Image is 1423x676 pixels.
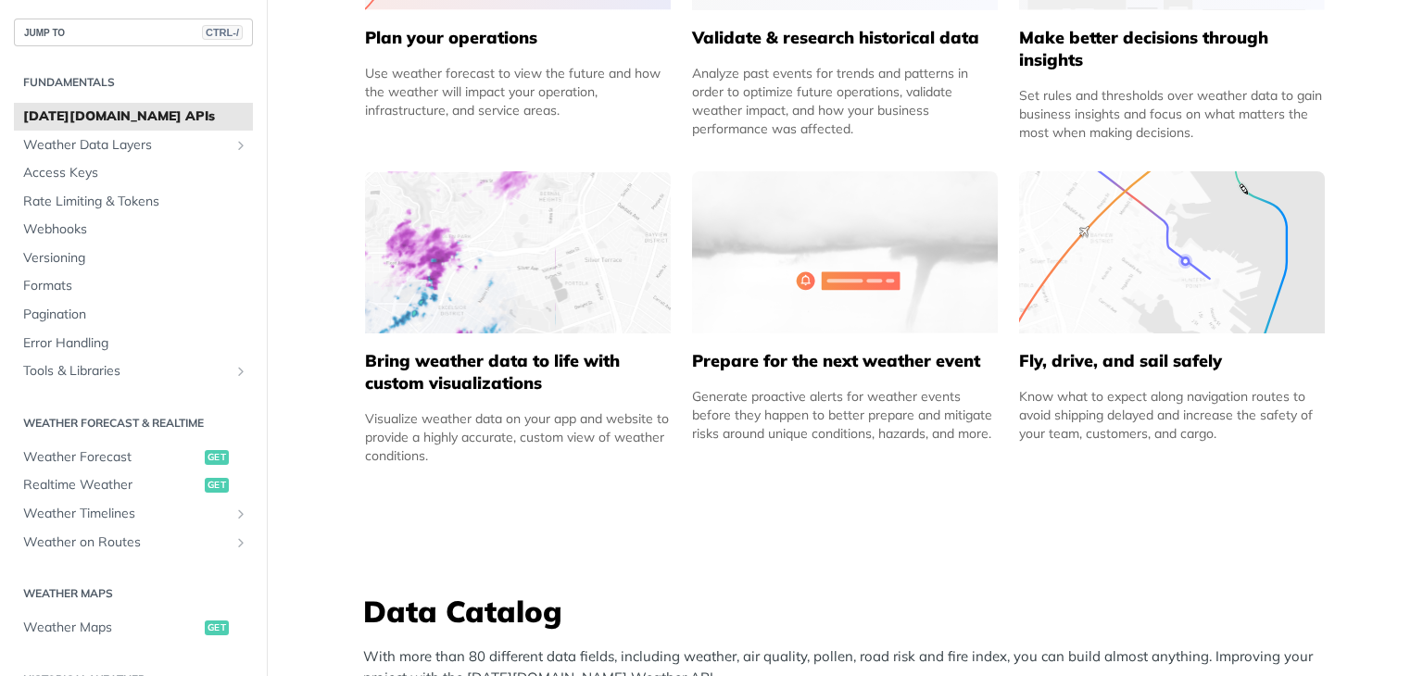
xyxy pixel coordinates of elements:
div: Use weather forecast to view the future and how the weather will impact your operation, infrastru... [365,64,671,119]
span: Pagination [23,306,248,324]
h5: Fly, drive, and sail safely [1019,350,1325,372]
span: Weather Maps [23,619,200,637]
div: Analyze past events for trends and patterns in order to optimize future operations, validate weat... [692,64,998,138]
button: Show subpages for Tools & Libraries [233,364,248,379]
img: 4463876-group-4982x.svg [365,171,671,333]
span: Realtime Weather [23,476,200,494]
h2: Fundamentals [14,74,253,91]
h3: Data Catalog [363,591,1336,632]
a: Weather on RoutesShow subpages for Weather on Routes [14,529,253,557]
span: get [205,450,229,465]
span: Weather Timelines [23,505,229,523]
a: Weather Mapsget [14,614,253,642]
h5: Make better decisions through insights [1019,27,1325,71]
a: Weather TimelinesShow subpages for Weather Timelines [14,500,253,528]
h5: Bring weather data to life with custom visualizations [365,350,671,394]
a: Webhooks [14,216,253,244]
h2: Weather Forecast & realtime [14,415,253,432]
a: [DATE][DOMAIN_NAME] APIs [14,103,253,131]
a: Versioning [14,244,253,272]
button: Show subpages for Weather on Routes [233,535,248,550]
a: Error Handling [14,330,253,357]
h5: Plan your operations [365,27,671,49]
div: Know what to expect along navigation routes to avoid shipping delayed and increase the safety of ... [1019,387,1325,443]
button: Show subpages for Weather Data Layers [233,138,248,153]
span: Tools & Libraries [23,362,229,381]
a: Pagination [14,301,253,329]
a: Weather Forecastget [14,444,253,471]
img: 2c0a313-group-496-12x.svg [692,171,998,333]
span: Access Keys [23,164,248,182]
div: Generate proactive alerts for weather events before they happen to better prepare and mitigate ri... [692,387,998,443]
a: Realtime Weatherget [14,471,253,499]
span: Weather Forecast [23,448,200,467]
h5: Validate & research historical data [692,27,998,49]
a: Weather Data LayersShow subpages for Weather Data Layers [14,131,253,159]
button: Show subpages for Weather Timelines [233,507,248,521]
span: Weather on Routes [23,533,229,552]
span: Versioning [23,249,248,268]
span: Formats [23,277,248,295]
button: JUMP TOCTRL-/ [14,19,253,46]
span: Weather Data Layers [23,136,229,155]
a: Access Keys [14,159,253,187]
div: Set rules and thresholds over weather data to gain business insights and focus on what matters th... [1019,86,1325,142]
img: 994b3d6-mask-group-32x.svg [1019,171,1325,333]
a: Formats [14,272,253,300]
h5: Prepare for the next weather event [692,350,998,372]
span: get [205,620,229,635]
div: Visualize weather data on your app and website to provide a highly accurate, custom view of weath... [365,409,671,465]
a: Rate Limiting & Tokens [14,188,253,216]
span: Webhooks [23,220,248,239]
span: [DATE][DOMAIN_NAME] APIs [23,107,248,126]
span: get [205,478,229,493]
span: Error Handling [23,334,248,353]
span: CTRL-/ [202,25,243,40]
span: Rate Limiting & Tokens [23,193,248,211]
h2: Weather Maps [14,585,253,602]
a: Tools & LibrariesShow subpages for Tools & Libraries [14,357,253,385]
